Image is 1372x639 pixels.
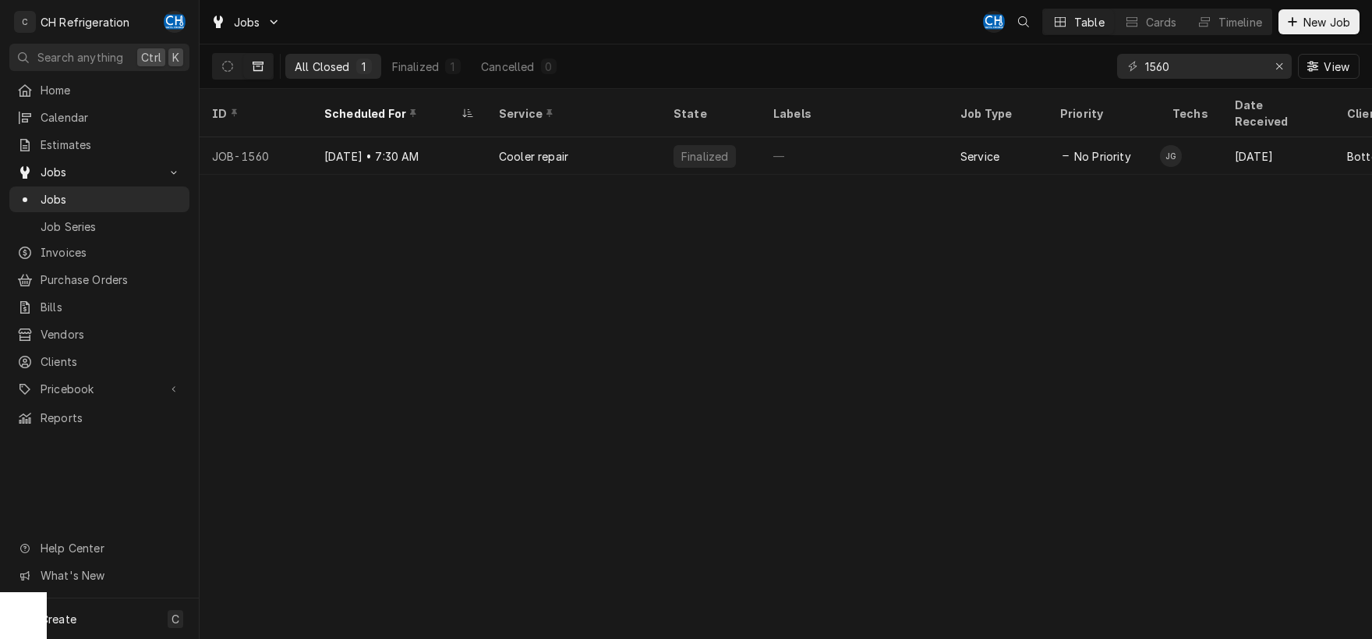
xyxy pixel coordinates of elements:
div: Finalized [680,148,730,165]
span: Invoices [41,244,182,261]
a: Vendors [9,321,189,347]
div: [DATE] • 7:30 AM [312,137,486,175]
div: 1 [359,59,369,75]
span: Reports [41,410,182,426]
div: — [761,137,948,175]
span: Clients [41,353,182,370]
span: Home [41,82,182,98]
div: Chris Hiraga's Avatar [983,11,1005,33]
div: Date Received [1235,97,1319,130]
span: C [171,611,179,627]
button: Erase input [1267,54,1292,79]
button: New Job [1278,9,1360,34]
a: Jobs [9,186,189,212]
div: Scheduled For [324,105,458,122]
div: Cards [1146,14,1177,30]
span: Ctrl [141,49,161,66]
a: Home [9,77,189,103]
div: CH [983,11,1005,33]
span: No Priority [1074,148,1131,165]
div: JG [1160,145,1182,167]
div: Priority [1060,105,1144,122]
div: Techs [1172,105,1210,122]
button: Search anythingCtrlK [9,44,189,71]
div: Labels [773,105,935,122]
span: What's New [41,567,180,584]
div: Cooler repair [499,148,568,165]
span: Estimates [41,137,182,153]
span: Pricebook [41,381,158,397]
span: K [172,49,179,66]
a: Go to Pricebook [9,376,189,402]
span: Vendors [41,326,182,343]
a: Invoices [9,240,189,265]
div: Chris Hiraga's Avatar [164,11,186,33]
button: View [1298,54,1360,79]
a: Go to Jobs [9,159,189,185]
div: All Closed [295,59,350,75]
a: Estimates [9,132,189,158]
a: Calendar [9,105,189,130]
div: Service [499,105,645,122]
div: CH [164,11,186,33]
div: Finalized [392,59,439,75]
span: Calendar [41,109,182,126]
span: Search anything [37,49,123,66]
span: Jobs [234,14,260,30]
a: Go to Jobs [204,9,287,35]
div: 0 [544,59,553,75]
div: Service [960,148,999,165]
a: Reports [9,405,189,431]
div: CH Refrigeration [41,14,130,30]
div: Timeline [1218,14,1262,30]
span: Create [41,612,76,626]
div: Cancelled [481,59,534,75]
div: Job Type [960,105,1035,122]
a: Clients [9,349,189,375]
span: Job Series [41,218,182,235]
span: Jobs [41,191,182,208]
a: Bills [9,294,189,320]
a: Go to Help Center [9,535,189,561]
span: Bills [41,299,182,315]
div: JOB-1560 [200,137,312,175]
div: C [14,11,36,33]
div: 1 [448,59,458,75]
span: Help Center [41,540,180,556]
span: View [1321,59,1353,75]
a: Go to What's New [9,563,189,588]
div: State [674,105,748,122]
input: Keyword search [1145,54,1262,79]
div: Josh Galindo's Avatar [1160,145,1182,167]
button: Open search [1011,9,1036,34]
a: Job Series [9,214,189,240]
a: Purchase Orders [9,267,189,293]
span: New Job [1300,14,1353,30]
span: Purchase Orders [41,272,182,288]
div: [DATE] [1222,137,1335,175]
div: ID [212,105,296,122]
div: Table [1074,14,1105,30]
span: Jobs [41,164,158,180]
